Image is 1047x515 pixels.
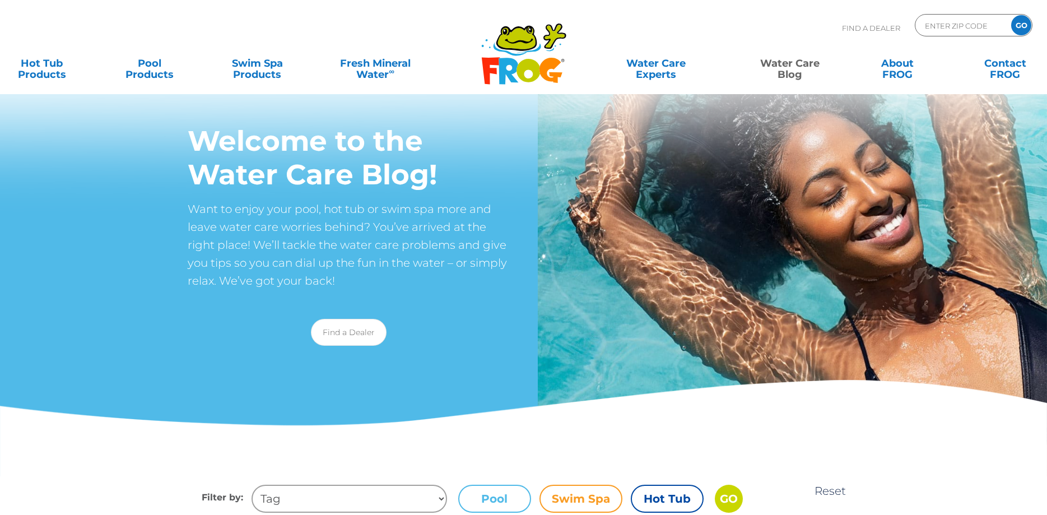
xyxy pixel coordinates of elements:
label: Swim Spa [539,485,622,513]
input: Zip Code Form [924,17,999,34]
h4: Filter by: [202,485,252,513]
a: AboutFROG [855,52,939,75]
p: Find A Dealer [842,14,900,42]
p: Want to enjoy your pool, hot tub or swim spa more and leave water care worries behind? You’ve arr... [188,200,510,290]
a: Water CareExperts [588,52,724,75]
label: Pool [458,485,531,513]
a: Find a Dealer [311,319,387,346]
a: Fresh MineralWater∞ [323,52,428,75]
a: Reset [815,484,846,498]
a: Swim SpaProducts [215,52,299,75]
a: Water CareBlog [748,52,832,75]
a: PoolProducts [108,52,192,75]
a: ContactFROG [963,52,1047,75]
input: GO [1011,15,1031,35]
sup: ∞ [389,67,394,76]
input: GO [715,485,743,513]
label: Hot Tub [631,485,704,513]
